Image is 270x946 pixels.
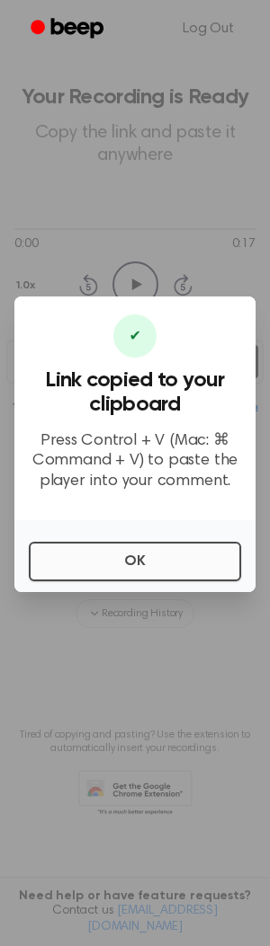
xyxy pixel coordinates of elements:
div: ✔ [113,314,157,358]
button: OK [29,542,241,581]
h3: Link copied to your clipboard [29,368,241,417]
a: Log Out [165,7,252,50]
p: Press Control + V (Mac: ⌘ Command + V) to paste the player into your comment. [29,431,241,492]
a: Beep [18,12,120,47]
